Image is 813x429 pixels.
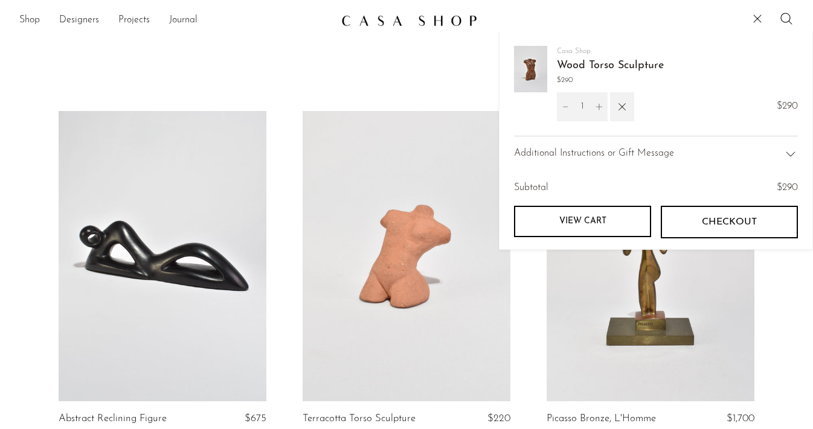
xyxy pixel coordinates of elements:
span: $220 [487,413,510,424]
a: Journal [169,13,198,28]
a: Abstract Reclining Figure [59,413,167,424]
button: Checkout [661,206,798,238]
a: Casa Shop [557,48,591,55]
a: Projects [118,13,150,28]
a: Wood Torso Sculpture [557,60,664,71]
div: Additional Instructions or Gift Message [514,136,798,171]
span: Checkout [702,217,757,228]
a: Picasso Bronze, L'Homme [547,413,656,424]
span: $675 [245,413,266,424]
span: $290 [557,75,664,86]
input: Quantity [574,92,591,121]
span: $290 [777,183,798,192]
a: View cart [514,206,651,237]
button: Decrement [557,92,574,121]
a: Terracotta Torso Sculpture [303,413,416,424]
img: Wood Torso Sculpture [514,46,547,92]
span: Additional Instructions or Gift Message [514,146,674,162]
button: Increment [591,92,608,121]
nav: Desktop navigation [19,10,332,31]
span: $1,700 [727,413,754,424]
span: $290 [777,99,798,115]
ul: NEW HEADER MENU [19,10,332,31]
span: Subtotal [514,180,548,196]
a: Shop [19,13,40,28]
a: Designers [59,13,99,28]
